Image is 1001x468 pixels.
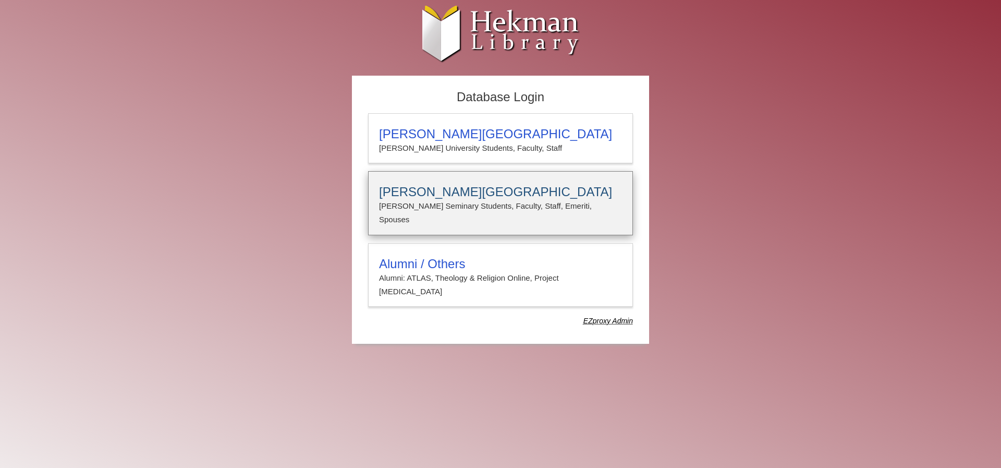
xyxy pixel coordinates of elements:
a: [PERSON_NAME][GEOGRAPHIC_DATA][PERSON_NAME] Seminary Students, Faculty, Staff, Emeriti, Spouses [368,171,633,235]
p: [PERSON_NAME] Seminary Students, Faculty, Staff, Emeriti, Spouses [379,199,622,227]
h3: Alumni / Others [379,257,622,271]
dfn: Use Alumni login [583,317,633,325]
p: Alumni: ATLAS, Theology & Religion Online, Project [MEDICAL_DATA] [379,271,622,299]
p: [PERSON_NAME] University Students, Faculty, Staff [379,141,622,155]
h3: [PERSON_NAME][GEOGRAPHIC_DATA] [379,127,622,141]
h2: Database Login [363,87,638,108]
a: [PERSON_NAME][GEOGRAPHIC_DATA][PERSON_NAME] University Students, Faculty, Staff [368,113,633,163]
summary: Alumni / OthersAlumni: ATLAS, Theology & Religion Online, Project [MEDICAL_DATA] [379,257,622,299]
h3: [PERSON_NAME][GEOGRAPHIC_DATA] [379,185,622,199]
